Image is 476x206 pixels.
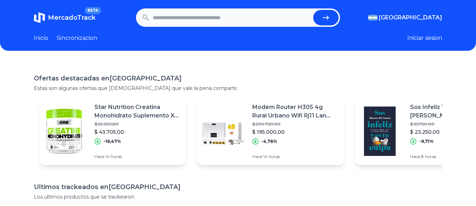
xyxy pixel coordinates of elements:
[34,193,442,200] p: Los ultimos productos que se trackearon.
[197,107,247,156] img: Featured image
[34,85,442,92] p: Estas son algunas ofertas que [DEMOGRAPHIC_DATA] que vale la pena compartir.
[252,103,338,120] p: Modem Router H305 4g Rural Urbano Wifi Rj11 Lan Wan + Antena
[252,121,338,127] p: $ 204.750,00
[261,139,277,144] p: -4,76%
[39,107,89,156] img: Featured image
[252,128,338,135] p: $ 195.000,00
[34,182,442,192] h1: Ultimos trackeados en [GEOGRAPHIC_DATA]
[368,13,442,22] button: [GEOGRAPHIC_DATA]
[57,34,97,42] a: Sincronizacion
[39,97,186,165] a: Featured imageStar Nutrition Creatina Monohidrato Suplemento X 300gr 6c$ 52.320,80$ 43.705,00-16,...
[104,139,121,144] p: -16,47%
[94,154,180,159] p: Hace 14 horas
[34,12,45,23] img: MercadoTrack
[197,97,344,165] a: Featured imageModem Router H305 4g Rural Urbano Wifi Rj11 Lan Wan + Antena$ 204.750,00$ 195.000,0...
[34,34,48,42] a: Inicio
[379,13,442,22] span: [GEOGRAPHIC_DATA]
[94,103,180,120] p: Star Nutrition Creatina Monohidrato Suplemento X 300gr 6c
[34,12,95,23] a: MercadoTrackBETA
[34,73,442,83] h1: Ofertas destacadas en [GEOGRAPHIC_DATA]
[85,7,101,14] span: BETA
[94,121,180,127] p: $ 52.320,80
[48,14,95,22] span: MercadoTrack
[419,139,434,144] p: -9,71%
[355,107,404,156] img: Featured image
[252,154,338,159] p: Hace 14 horas
[94,128,180,135] p: $ 43.705,00
[368,15,377,20] img: Argentina
[407,34,442,42] button: Iniciar sesion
